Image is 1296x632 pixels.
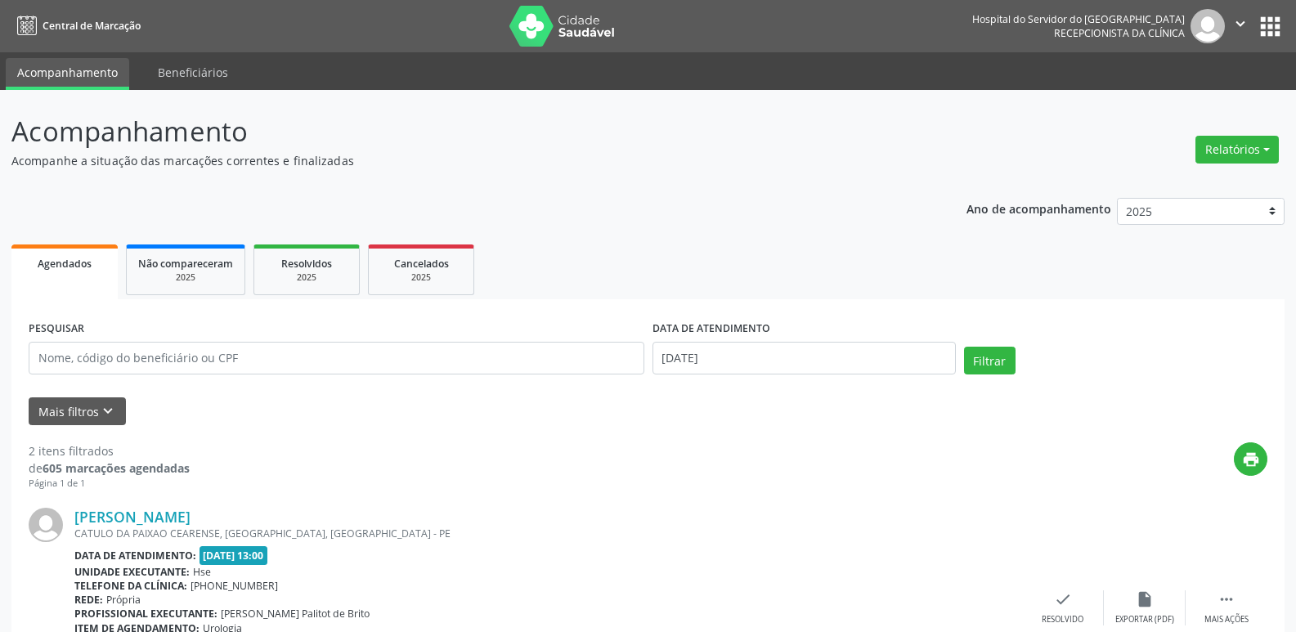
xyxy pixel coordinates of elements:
div: Exportar (PDF) [1115,614,1174,625]
i:  [1231,15,1249,33]
button: Filtrar [964,347,1016,374]
span: [DATE] 13:00 [200,546,268,565]
i: print [1242,450,1260,468]
a: Beneficiários [146,58,240,87]
i:  [1218,590,1235,608]
span: [PHONE_NUMBER] [191,579,278,593]
b: Telefone da clínica: [74,579,187,593]
span: Hse [193,565,211,579]
div: 2025 [138,271,233,284]
span: Recepcionista da clínica [1054,26,1185,40]
span: Não compareceram [138,257,233,271]
i: check [1054,590,1072,608]
p: Acompanhe a situação das marcações correntes e finalizadas [11,152,903,169]
b: Unidade executante: [74,565,190,579]
div: de [29,459,190,477]
label: DATA DE ATENDIMENTO [652,316,770,342]
div: 2025 [266,271,348,284]
div: CATULO DA PAIXAO CEARENSE, [GEOGRAPHIC_DATA], [GEOGRAPHIC_DATA] - PE [74,527,1022,540]
label: PESQUISAR [29,316,84,342]
button: Relatórios [1195,136,1279,164]
p: Ano de acompanhamento [966,198,1111,218]
button: apps [1256,12,1285,41]
span: Cancelados [394,257,449,271]
i: keyboard_arrow_down [99,402,117,420]
span: Central de Marcação [43,19,141,33]
div: Resolvido [1042,614,1083,625]
img: img [1191,9,1225,43]
button: print [1234,442,1267,476]
span: Própria [106,593,141,607]
a: Central de Marcação [11,12,141,39]
input: Nome, código do beneficiário ou CPF [29,342,644,374]
button:  [1225,9,1256,43]
b: Profissional executante: [74,607,217,621]
span: Resolvidos [281,257,332,271]
b: Rede: [74,593,103,607]
div: 2 itens filtrados [29,442,190,459]
strong: 605 marcações agendadas [43,460,190,476]
p: Acompanhamento [11,111,903,152]
div: Hospital do Servidor do [GEOGRAPHIC_DATA] [972,12,1185,26]
a: Acompanhamento [6,58,129,90]
div: Página 1 de 1 [29,477,190,491]
button: Mais filtroskeyboard_arrow_down [29,397,126,426]
a: [PERSON_NAME] [74,508,191,526]
span: Agendados [38,257,92,271]
img: img [29,508,63,542]
b: Data de atendimento: [74,549,196,563]
input: Selecione um intervalo [652,342,956,374]
i: insert_drive_file [1136,590,1154,608]
span: [PERSON_NAME] Palitot de Brito [221,607,370,621]
div: Mais ações [1204,614,1249,625]
div: 2025 [380,271,462,284]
